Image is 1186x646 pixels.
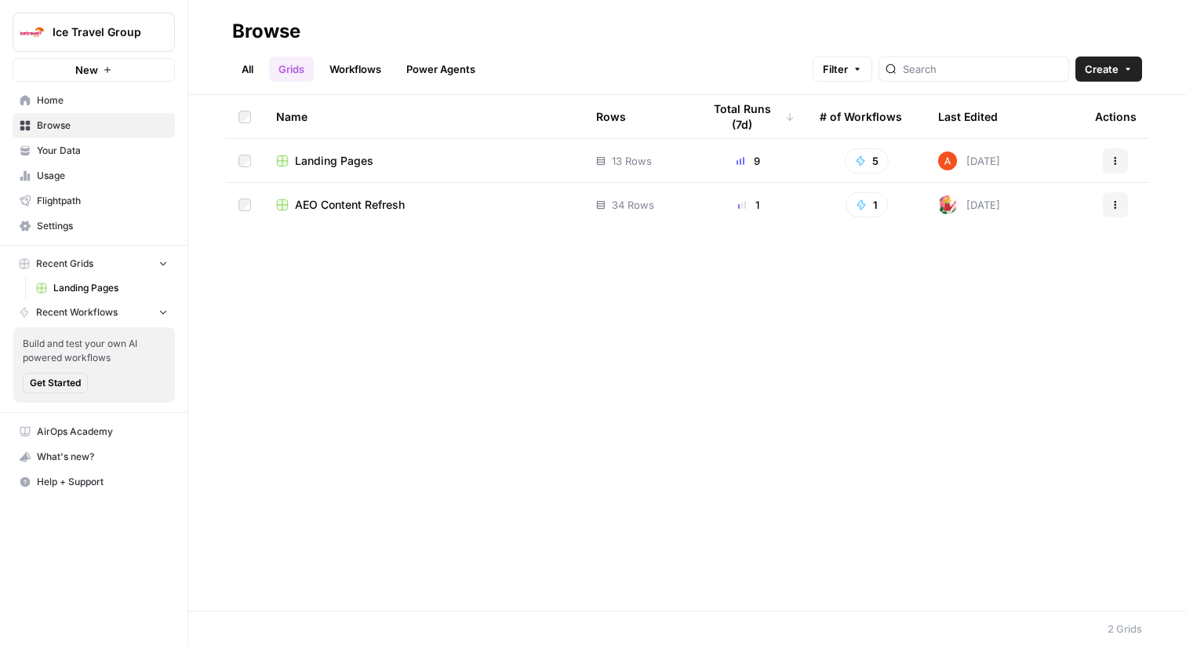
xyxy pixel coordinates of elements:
[37,425,168,439] span: AirOps Academy
[13,469,175,495] button: Help + Support
[276,95,571,138] div: Name
[846,192,888,217] button: 1
[29,276,175,301] a: Landing Pages
[612,197,654,213] span: 34 Rows
[13,113,175,138] a: Browse
[938,151,1000,170] div: [DATE]
[938,95,998,138] div: Last Edited
[232,57,263,82] a: All
[813,57,872,82] button: Filter
[13,301,175,324] button: Recent Workflows
[13,445,174,469] div: What's new?
[37,194,168,208] span: Flightpath
[903,61,1062,77] input: Search
[938,195,1000,214] div: [DATE]
[36,305,118,319] span: Recent Workflows
[37,169,168,183] span: Usage
[37,119,168,133] span: Browse
[702,95,795,138] div: Total Runs (7d)
[845,148,889,173] button: 5
[295,153,373,169] span: Landing Pages
[37,144,168,158] span: Your Data
[23,373,88,393] button: Get Started
[53,24,147,40] span: Ice Travel Group
[13,138,175,163] a: Your Data
[702,153,795,169] div: 9
[295,197,405,213] span: AEO Content Refresh
[13,58,175,82] button: New
[53,281,168,295] span: Landing Pages
[36,257,93,271] span: Recent Grids
[23,337,166,365] span: Build and test your own AI powered workflows
[612,153,652,169] span: 13 Rows
[13,188,175,214] a: Flightpath
[1085,61,1119,77] span: Create
[276,153,571,169] a: Landing Pages
[13,13,175,52] button: Workspace: Ice Travel Group
[1108,621,1142,637] div: 2 Grids
[1095,95,1137,138] div: Actions
[13,419,175,444] a: AirOps Academy
[75,62,98,78] span: New
[37,475,168,489] span: Help + Support
[18,18,46,46] img: Ice Travel Group Logo
[13,444,175,469] button: What's new?
[1075,57,1142,82] button: Create
[232,19,300,44] div: Browse
[13,214,175,239] a: Settings
[37,93,168,108] span: Home
[938,195,957,214] img: bumscs0cojt2iwgacae5uv0980n9
[820,95,902,138] div: # of Workflows
[276,197,571,213] a: AEO Content Refresh
[37,219,168,233] span: Settings
[13,163,175,188] a: Usage
[938,151,957,170] img: cje7zb9ux0f2nqyv5qqgv3u0jxek
[397,57,485,82] a: Power Agents
[269,57,314,82] a: Grids
[320,57,391,82] a: Workflows
[702,197,795,213] div: 1
[13,252,175,276] button: Recent Grids
[13,88,175,113] a: Home
[596,95,626,138] div: Rows
[30,376,81,390] span: Get Started
[823,61,848,77] span: Filter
